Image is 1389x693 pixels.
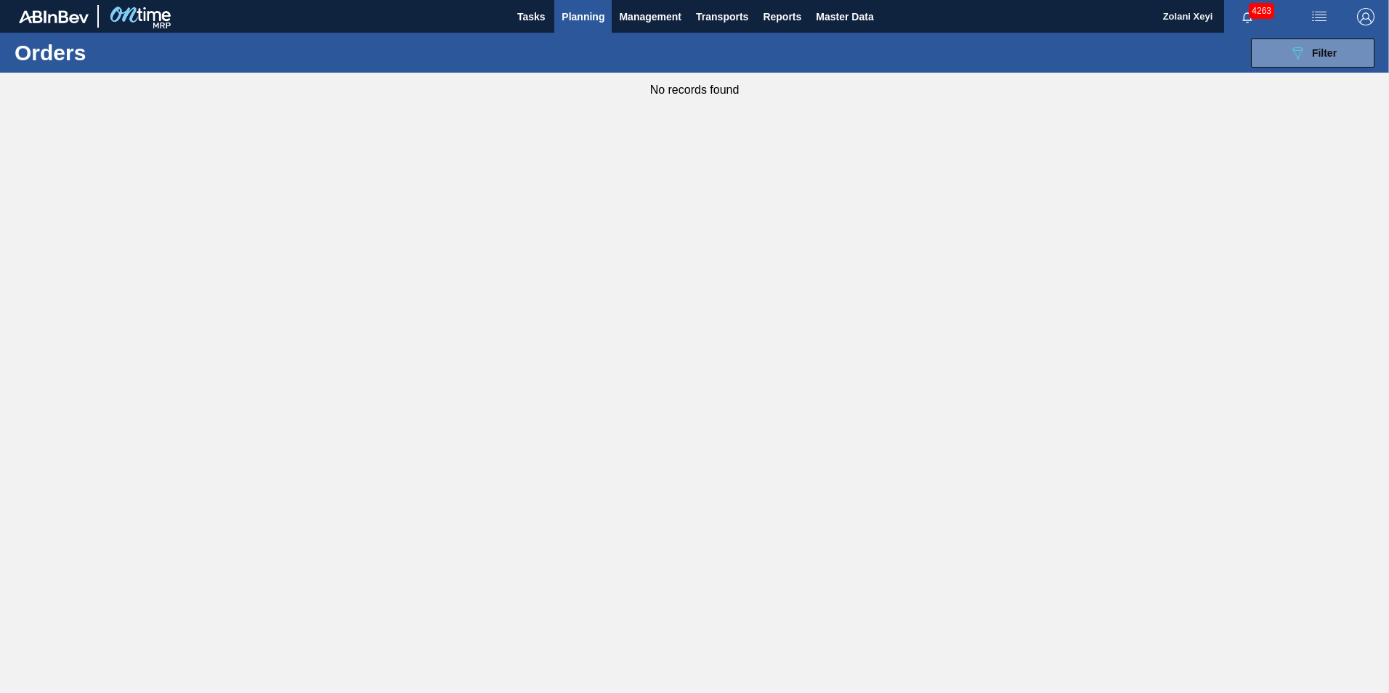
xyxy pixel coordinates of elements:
[1224,7,1271,27] button: Notifications
[696,8,748,25] span: Transports
[515,8,547,25] span: Tasks
[1357,8,1374,25] img: Logout
[19,10,89,23] img: TNhmsLtSVTkK8tSr43FrP2fwEKptu5GPRR3wAAAABJRU5ErkJggg==
[1251,38,1374,68] button: Filter
[562,8,604,25] span: Planning
[763,8,801,25] span: Reports
[619,8,681,25] span: Management
[1311,8,1328,25] img: userActions
[1312,47,1337,59] span: Filter
[15,44,232,61] h1: Orders
[1249,3,1274,19] span: 4263
[816,8,873,25] span: Master Data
